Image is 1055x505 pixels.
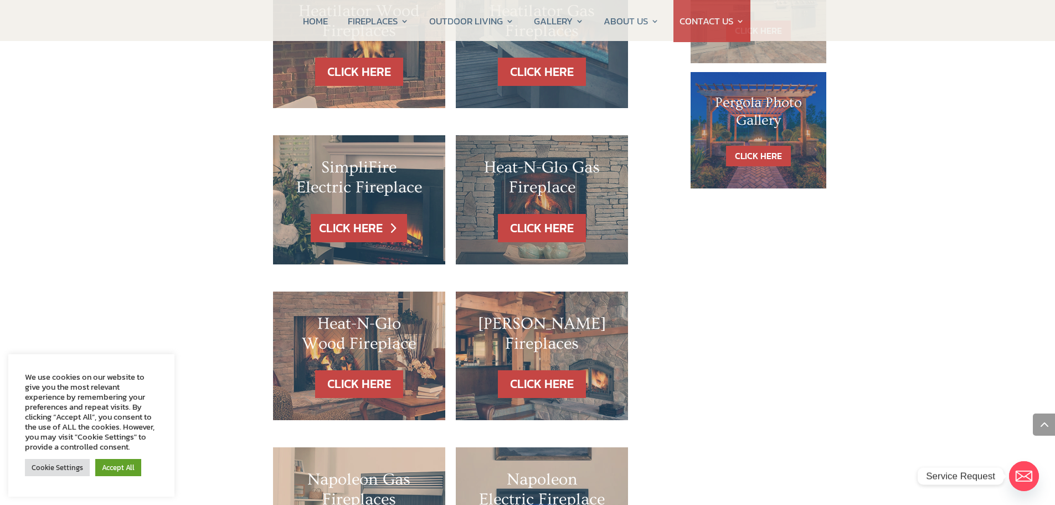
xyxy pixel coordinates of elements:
a: CLICK HERE [498,370,586,399]
h2: Heat-N-Glo Wood Fireplace [295,314,423,359]
a: CLICK HERE [726,146,791,166]
h2: SimpliFire Electric Fireplace [295,157,423,203]
a: Accept All [95,459,141,476]
h2: [PERSON_NAME] Fireplaces [478,314,606,359]
a: CLICK HERE [315,370,403,399]
a: Cookie Settings [25,459,90,476]
a: Email [1009,461,1039,491]
h2: Heat-N-Glo Gas Fireplace [478,157,606,203]
a: CLICK HERE [315,58,403,86]
a: CLICK HERE [498,214,586,242]
h1: Pergola Photo Gallery [713,94,805,134]
div: We use cookies on our website to give you the most relevant experience by remembering your prefer... [25,372,158,452]
a: CLICK HERE [311,214,407,242]
a: CLICK HERE [498,58,586,86]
